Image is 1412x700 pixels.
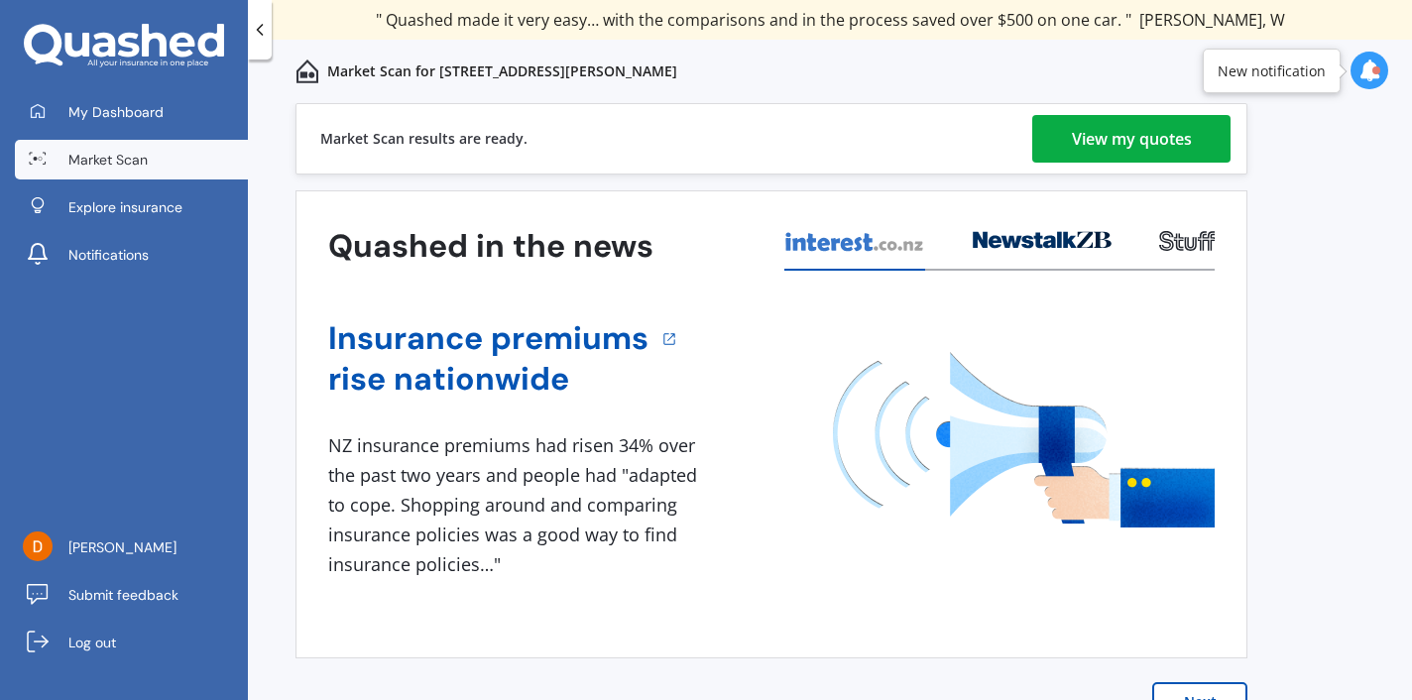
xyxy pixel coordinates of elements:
span: Submit feedback [68,585,178,605]
a: Insurance premiums [328,318,648,359]
a: View my quotes [1032,115,1231,163]
div: View my quotes [1072,115,1192,163]
a: My Dashboard [15,92,248,132]
span: Explore insurance [68,197,182,217]
img: media image [833,352,1215,527]
div: NZ insurance premiums had risen 34% over the past two years and people had "adapted to cope. Shop... [328,431,705,579]
a: Log out [15,623,248,662]
a: [PERSON_NAME] [15,527,248,567]
a: Submit feedback [15,575,248,615]
a: Market Scan [15,140,248,179]
div: New notification [1218,61,1326,81]
a: Notifications [15,235,248,275]
span: Log out [68,633,116,652]
div: Market Scan results are ready. [320,104,528,174]
span: [PERSON_NAME] [68,537,176,557]
a: Explore insurance [15,187,248,227]
p: Market Scan for [STREET_ADDRESS][PERSON_NAME] [327,61,677,81]
a: rise nationwide [328,359,648,400]
span: Market Scan [68,150,148,170]
img: ACg8ocK7TYjoSqbML1uvn5KNV5TeFsPsPbONlQ3lLjs7tSTGlkd-rg=s96-c [23,531,53,561]
span: My Dashboard [68,102,164,122]
h3: Quashed in the news [328,226,653,267]
img: home-and-contents.b802091223b8502ef2dd.svg [295,59,319,83]
span: Notifications [68,245,149,265]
